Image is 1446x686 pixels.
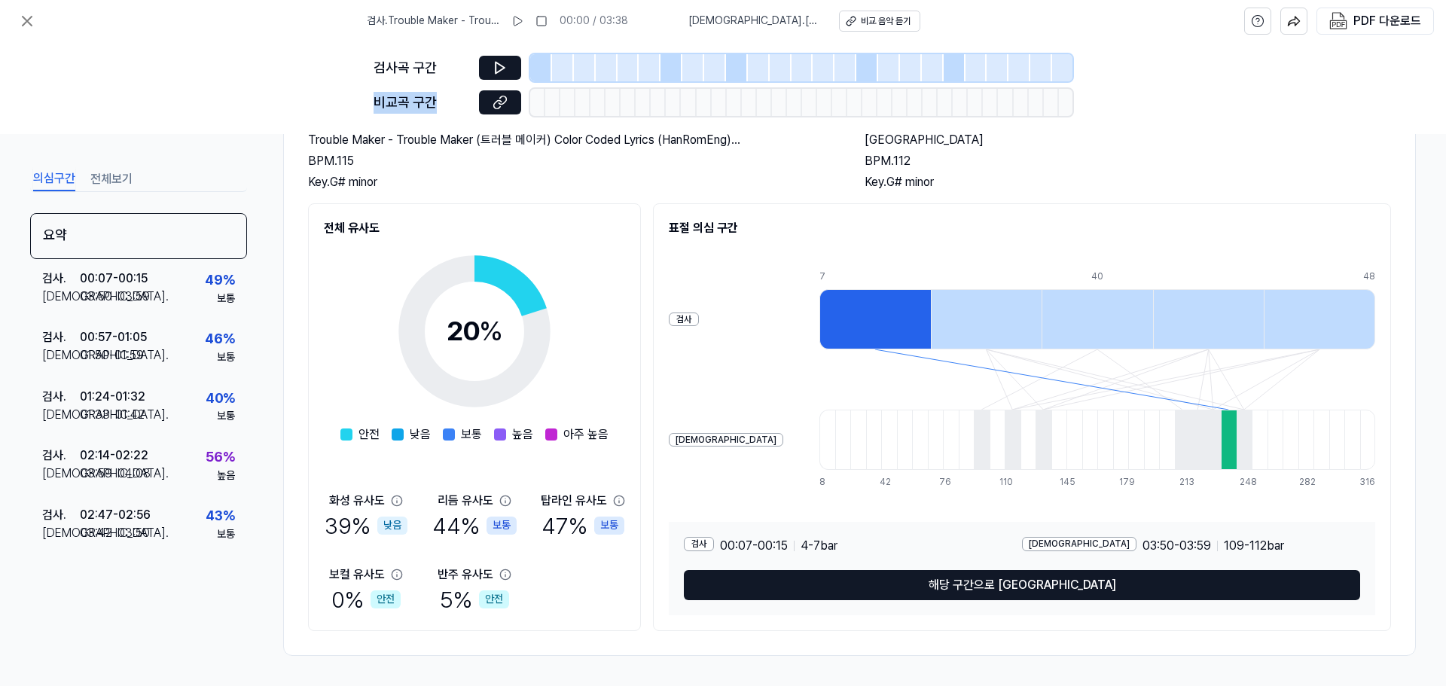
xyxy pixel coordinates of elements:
img: PDF Download [1329,12,1347,30]
div: 검사 . [42,447,80,465]
div: 보통 [594,517,624,535]
div: 40 % [206,388,235,410]
div: 낮음 [377,517,407,535]
div: 48 [1363,270,1375,283]
div: 검사 . [42,388,80,406]
span: 안전 [358,425,380,444]
div: 보통 [217,409,235,424]
div: Key. G# minor [308,173,834,191]
div: 검사 [684,537,714,551]
div: 42 [880,476,895,489]
span: 검사 . Trouble Maker - Trouble Maker (트러블 메이커) Color Coded Lyrics (HanRomEng) ([DOMAIN_NAME]) [367,14,499,29]
div: 110 [999,476,1015,489]
h2: 표절 의심 구간 [669,219,1375,237]
h2: Trouble Maker - Trouble Maker (트러블 메이커) Color Coded Lyrics (HanRomEng) ([DOMAIN_NAME]) [308,131,834,149]
div: 03:42 - 03:50 [80,524,150,542]
div: 40 [1091,270,1203,283]
div: 안전 [479,590,509,608]
div: [DEMOGRAPHIC_DATA] . [42,524,80,542]
div: PDF 다운로드 [1353,11,1421,31]
div: 7 [819,270,931,283]
div: BPM. 115 [308,152,834,170]
div: 탑라인 유사도 [541,492,607,510]
button: PDF 다운로드 [1326,8,1424,34]
div: 49 % [205,270,235,291]
div: 47 % [541,510,624,541]
span: 낮음 [410,425,431,444]
div: 20 [447,311,503,352]
span: 아주 높음 [563,425,609,444]
span: 109 - 112 bar [1224,537,1284,555]
button: 해당 구간으로 [GEOGRAPHIC_DATA] [684,570,1360,600]
div: [DEMOGRAPHIC_DATA] . [42,465,80,483]
div: 46 % [205,328,235,350]
div: 316 [1359,476,1375,489]
div: 76 [939,476,955,489]
img: share [1287,14,1301,28]
div: 145 [1060,476,1075,489]
div: 5 % [440,584,509,615]
div: 검사 . [42,270,80,288]
div: Key. G# minor [865,173,1391,191]
div: 282 [1299,476,1315,489]
div: 안전 [371,590,401,608]
div: 보통 [217,527,235,542]
div: 검사 [669,313,699,327]
div: 0 % [331,584,401,615]
div: 보통 [487,517,517,535]
div: 179 [1119,476,1135,489]
div: 요약 [30,213,247,259]
div: 248 [1240,476,1255,489]
span: 높음 [512,425,533,444]
div: 56 % [206,447,235,468]
span: % [479,315,503,347]
div: 02:14 - 02:22 [80,447,148,465]
div: 03:59 - 04:08 [80,465,151,483]
div: 검사 . [42,506,80,524]
h2: [GEOGRAPHIC_DATA] [865,131,1391,149]
div: 반주 유사도 [438,566,493,584]
div: BPM. 112 [865,152,1391,170]
div: 검사곡 구간 [374,57,470,79]
div: [DEMOGRAPHIC_DATA] . [42,406,80,424]
div: [DEMOGRAPHIC_DATA] [1022,537,1136,551]
div: 43 % [206,505,235,527]
div: 보컬 유사도 [329,566,385,584]
div: 00:00 / 03:38 [560,14,628,29]
div: 00:57 - 01:05 [80,328,147,346]
div: 비교곡 구간 [374,92,470,114]
span: 00:07 - 00:15 [720,537,788,555]
button: 전체보기 [90,167,133,191]
div: 리듬 유사도 [438,492,493,510]
div: 01:33 - 01:42 [80,406,145,424]
svg: help [1251,14,1264,29]
button: 의심구간 [33,167,75,191]
div: 높음 [217,468,235,483]
div: 39 % [325,510,407,541]
div: 00:07 - 00:15 [80,270,148,288]
div: 비교 음악 듣기 [861,15,911,28]
div: 02:47 - 02:56 [80,506,151,524]
div: 44 % [432,510,517,541]
button: 비교 음악 듣기 [839,11,920,32]
div: 01:24 - 01:32 [80,388,145,406]
h2: 전체 유사도 [324,219,625,237]
div: [DEMOGRAPHIC_DATA] . [42,288,80,306]
span: 03:50 - 03:59 [1142,537,1211,555]
button: help [1244,8,1271,35]
div: 03:50 - 03:59 [80,288,150,306]
div: 보통 [217,291,235,306]
span: 4 - 7 bar [801,537,837,555]
div: 213 [1179,476,1195,489]
div: 01:50 - 01:59 [80,346,144,364]
div: [DEMOGRAPHIC_DATA] [669,433,783,447]
span: 보통 [461,425,482,444]
div: 화성 유사도 [329,492,385,510]
div: 8 [819,476,835,489]
div: 보통 [217,350,235,365]
span: [DEMOGRAPHIC_DATA] . [GEOGRAPHIC_DATA] [688,14,821,29]
div: [DEMOGRAPHIC_DATA] . [42,346,80,364]
div: 검사 . [42,328,80,346]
